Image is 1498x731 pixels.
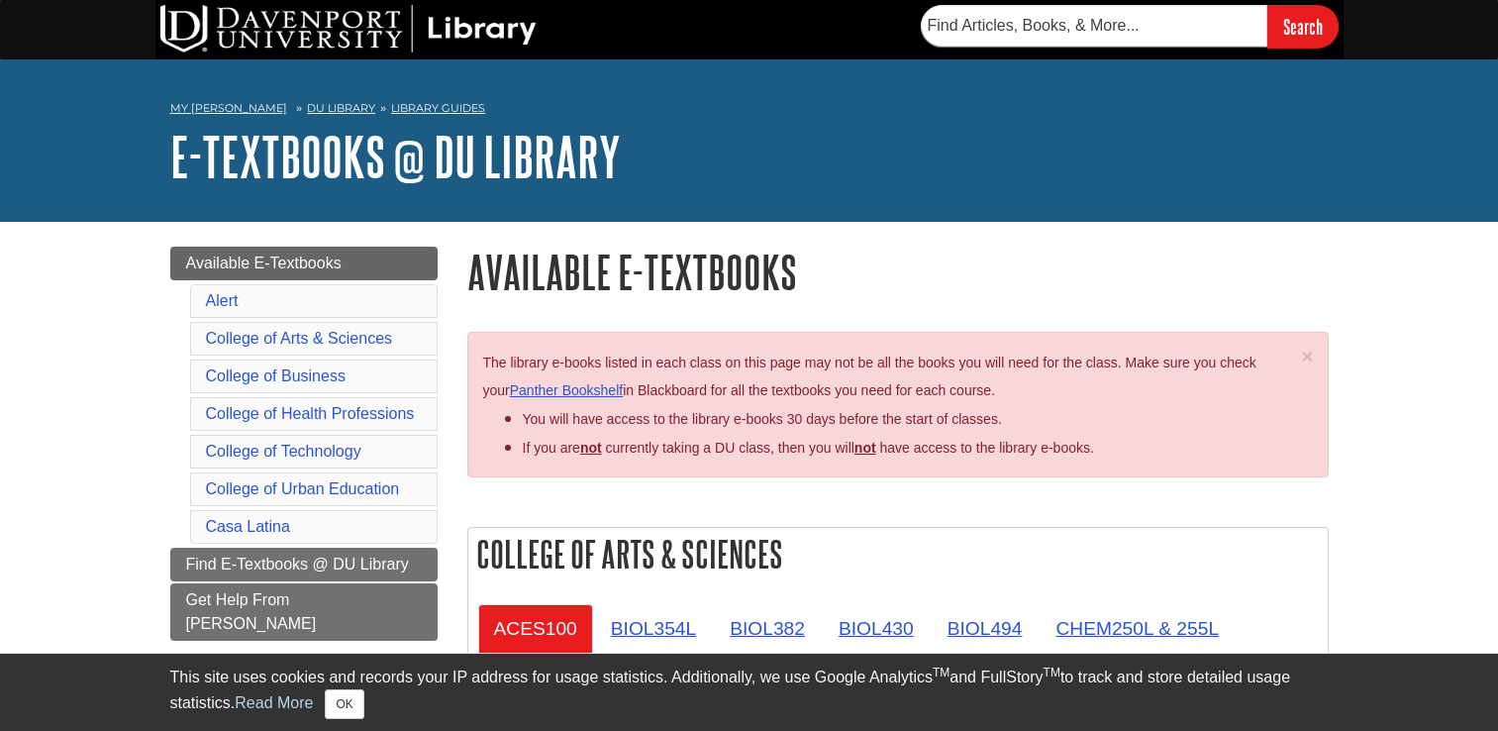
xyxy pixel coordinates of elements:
[932,604,1039,653] a: BIOL494
[1301,345,1313,367] span: ×
[478,604,593,653] a: ACES100
[170,666,1329,719] div: This site uses cookies and records your IP address for usage statistics. Additionally, we use Goo...
[933,666,949,679] sup: TM
[1040,604,1235,653] a: CHEM250L & 255L
[160,5,537,52] img: DU Library
[170,247,438,280] a: Available E-Textbooks
[186,556,409,573] span: Find E-Textbooks @ DU Library
[235,694,313,711] a: Read More
[714,604,821,653] a: BIOL382
[468,528,1328,580] h2: College of Arts & Sciences
[170,100,287,117] a: My [PERSON_NAME]
[1044,666,1060,679] sup: TM
[186,591,317,632] span: Get Help From [PERSON_NAME]
[1267,5,1339,48] input: Search
[467,247,1329,297] h1: Available E-Textbooks
[823,604,930,653] a: BIOL430
[170,548,438,581] a: Find E-Textbooks @ DU Library
[206,443,361,460] a: College of Technology
[580,440,602,456] strong: not
[206,518,290,535] a: Casa Latina
[170,126,621,187] a: E-Textbooks @ DU Library
[1301,346,1313,366] button: Close
[206,480,400,497] a: College of Urban Education
[206,367,346,384] a: College of Business
[325,689,363,719] button: Close
[595,604,712,653] a: BIOL354L
[186,255,342,271] span: Available E-Textbooks
[170,95,1329,127] nav: breadcrumb
[921,5,1339,48] form: Searches DU Library's articles, books, and more
[854,440,876,456] u: not
[170,583,438,641] a: Get Help From [PERSON_NAME]
[206,330,393,347] a: College of Arts & Sciences
[307,101,375,115] a: DU Library
[523,411,1002,427] span: You will have access to the library e-books 30 days before the start of classes.
[206,405,415,422] a: College of Health Professions
[206,292,239,309] a: Alert
[523,440,1094,456] span: If you are currently taking a DU class, then you will have access to the library e-books.
[921,5,1267,47] input: Find Articles, Books, & More...
[391,101,485,115] a: Library Guides
[483,355,1256,399] span: The library e-books listed in each class on this page may not be all the books you will need for ...
[510,382,623,398] a: Panther Bookshelf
